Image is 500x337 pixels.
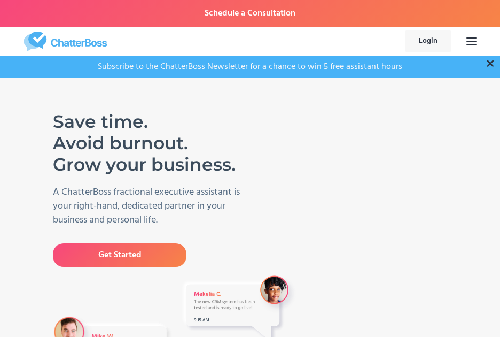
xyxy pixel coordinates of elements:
[5,32,126,51] a: home
[53,243,186,267] a: Get Started
[53,111,250,175] h1: Save time. Avoid burnout. Grow your business.
[53,186,250,227] p: A ChatterBoss fractional executive assistant is your right-hand, dedicated partner in your busine...
[405,30,451,52] a: Login
[457,24,487,59] div: menu
[486,57,495,71] a: ×
[92,62,408,72] a: Subscribe to the ChatterBoss Newsletter for a chance to win 5 free assistant hours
